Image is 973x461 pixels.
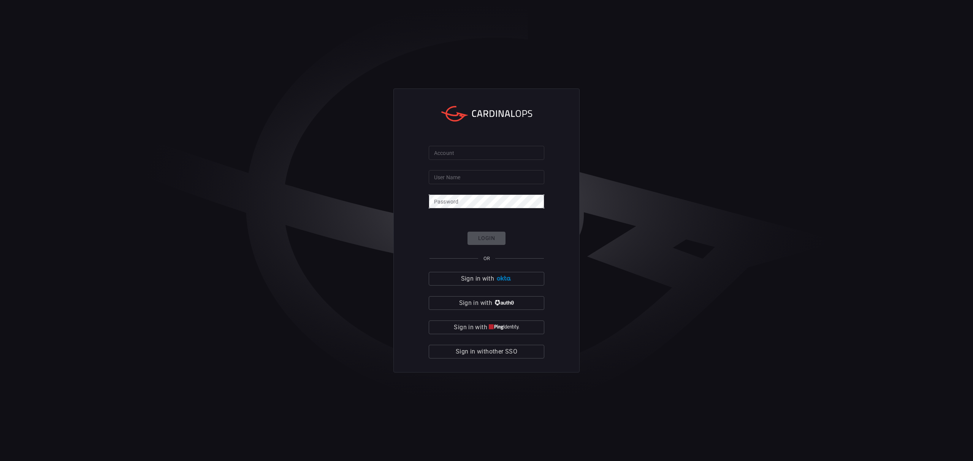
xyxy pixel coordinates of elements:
span: Sign in with [461,273,494,284]
input: Type your account [429,146,544,160]
img: Ad5vKXme8s1CQAAAABJRU5ErkJggg== [496,276,512,281]
span: Sign in with [459,298,492,308]
input: Type your user name [429,170,544,184]
span: OR [483,256,490,261]
img: quu4iresuhQAAAABJRU5ErkJggg== [489,324,519,330]
img: vP8Hhh4KuCH8AavWKdZY7RZgAAAAASUVORK5CYII= [494,300,514,306]
button: Sign in with [429,296,544,310]
button: Sign in with [429,320,544,334]
button: Sign in withother SSO [429,345,544,358]
span: Sign in with other SSO [456,346,517,357]
button: Sign in with [429,272,544,286]
span: Sign in with [454,322,487,333]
